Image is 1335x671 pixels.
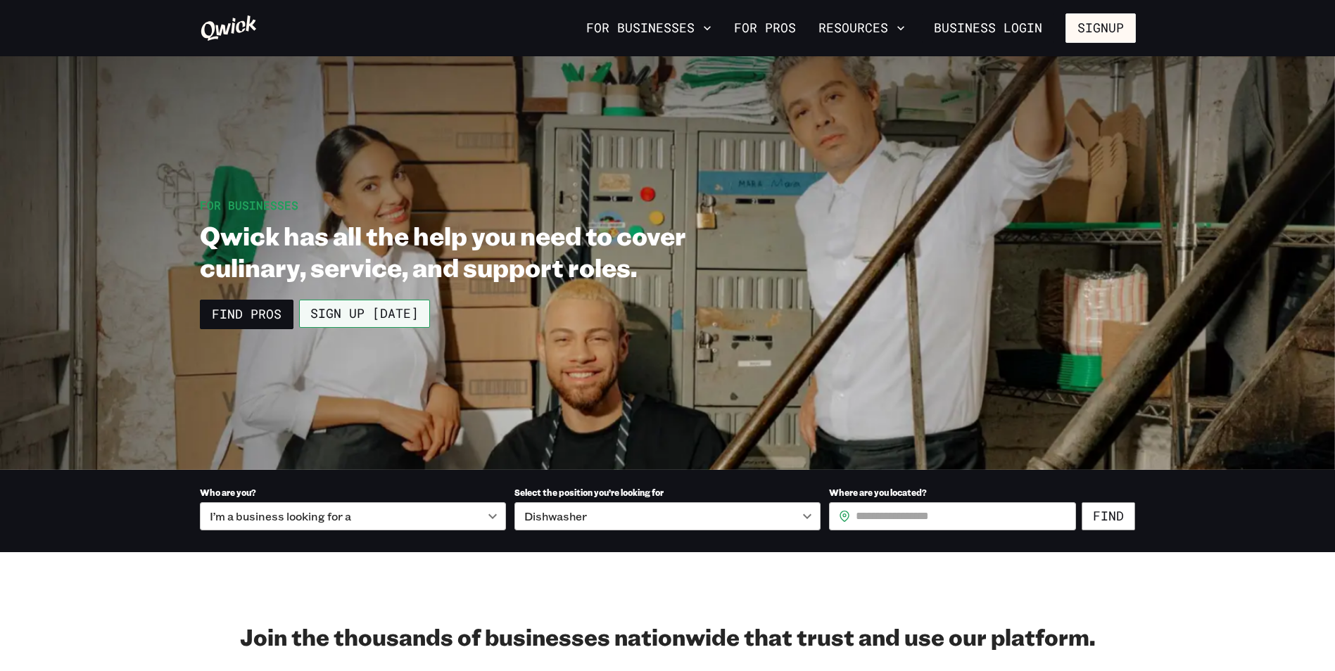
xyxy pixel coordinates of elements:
[299,300,430,328] a: Sign up [DATE]
[1065,13,1136,43] button: Signup
[200,622,1136,651] h2: Join the thousands of businesses nationwide that trust and use our platform.
[514,502,821,530] div: Dishwasher
[200,502,506,530] div: I’m a business looking for a
[200,219,761,283] h1: Qwick has all the help you need to cover culinary, service, and support roles.
[728,16,802,40] a: For Pros
[581,16,717,40] button: For Businesses
[200,300,293,329] a: Find Pros
[829,487,927,498] span: Where are you located?
[200,487,256,498] span: Who are you?
[922,13,1054,43] a: Business Login
[200,198,298,212] span: For Businesses
[813,16,911,40] button: Resources
[514,487,664,498] span: Select the position you’re looking for
[1082,502,1135,530] button: Find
